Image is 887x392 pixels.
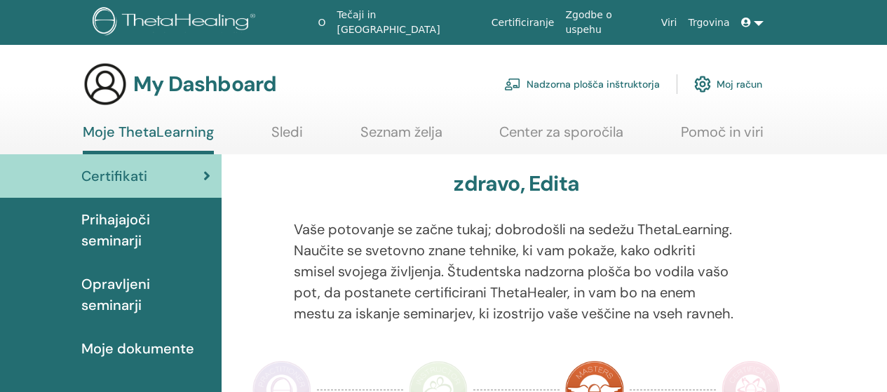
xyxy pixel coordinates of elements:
p: Vaše potovanje se začne tukaj; dobrodošli na sedežu ThetaLearning. Naučite se svetovno znane tehn... [294,219,740,324]
a: Pomoč in viri [681,123,764,151]
a: Moje ThetaLearning [83,123,214,154]
img: generic-user-icon.jpg [83,62,128,107]
a: Tečaji in [GEOGRAPHIC_DATA] [331,2,485,43]
a: Moj račun [694,69,762,100]
a: Viri [656,10,683,36]
a: Zgodbe o uspehu [560,2,655,43]
h3: zdravo, Edita [454,171,579,196]
span: Prihajajoči seminarji [81,209,210,251]
img: logo.png [93,7,260,39]
h3: My Dashboard [133,72,276,97]
a: Seznam želja [360,123,442,151]
img: cog.svg [694,72,711,96]
a: Trgovina [682,10,735,36]
a: Center za sporočila [499,123,623,151]
a: Nadzorna plošča inštruktorja [504,69,660,100]
a: O [312,10,331,36]
a: Certificiranje [486,10,560,36]
img: chalkboard-teacher.svg [504,78,521,90]
a: Sledi [271,123,303,151]
span: Moje dokumente [81,338,194,359]
span: Opravljeni seminarji [81,273,210,316]
span: Certifikati [81,165,147,187]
